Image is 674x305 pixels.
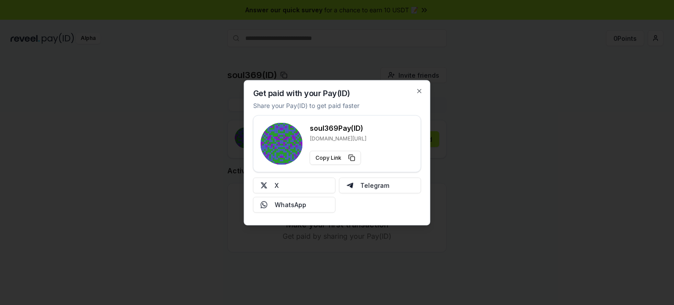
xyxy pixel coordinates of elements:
[310,151,361,165] button: Copy Link
[253,197,336,212] button: WhatsApp
[253,177,336,193] button: X
[253,89,350,97] h2: Get paid with your Pay(ID)
[339,177,421,193] button: Telegram
[310,122,366,133] h3: soul369 Pay(ID)
[261,182,268,189] img: X
[253,100,359,110] p: Share your Pay(ID) to get paid faster
[310,135,366,142] p: [DOMAIN_NAME][URL]
[261,201,268,208] img: Whatsapp
[346,182,353,189] img: Telegram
